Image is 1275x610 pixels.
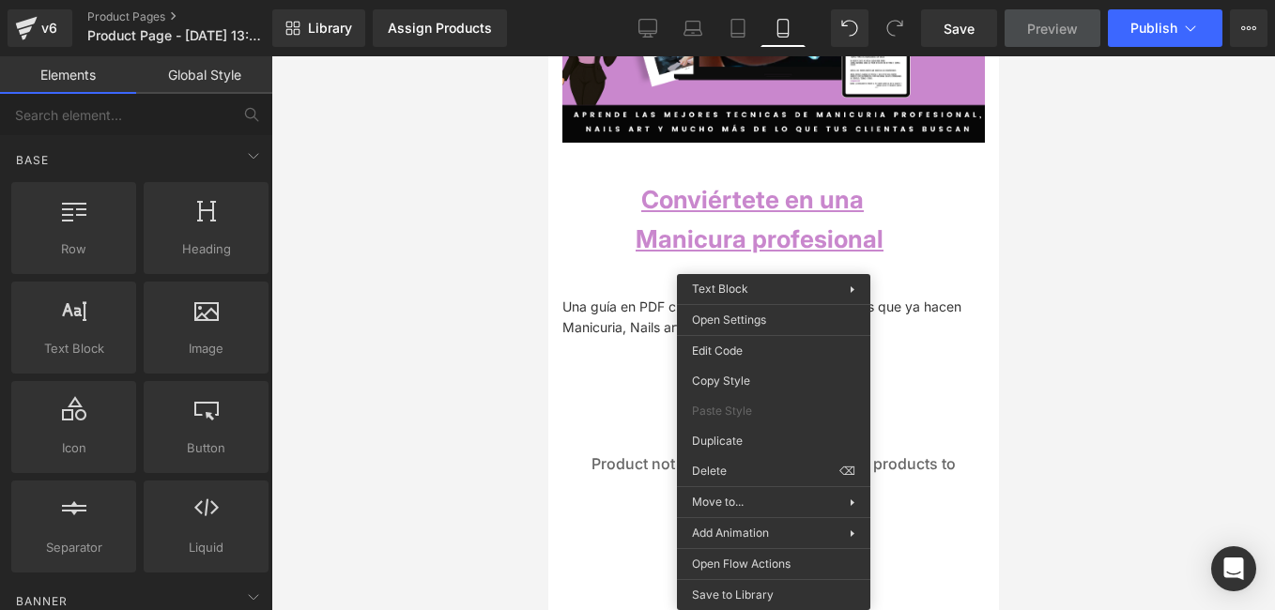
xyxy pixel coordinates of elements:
a: v6 [8,9,72,47]
span: Heading [149,239,263,259]
a: Product Pages [87,9,303,24]
span: Text Block [17,339,131,358]
p: Product not found. Have you uploaded products to your store? [9,396,441,441]
span: Preview [1027,19,1078,38]
div: Assign Products [388,21,492,36]
a: Add products to Shopify [148,449,302,468]
a: Desktop [625,9,670,47]
span: Duplicate [692,433,855,450]
span: Move to... [692,494,850,511]
span: C onviértete en una [93,129,315,158]
span: Product Page - [DATE] 13:52:38 [87,28,268,43]
span: Button [149,438,263,458]
span: Edit Code [692,343,855,359]
span: Base [14,151,51,169]
button: More [1230,9,1267,47]
span: Open Settings [692,312,855,328]
span: Separator [17,538,131,557]
a: New Library [272,9,365,47]
a: Tablet [715,9,760,47]
span: Delete [692,463,839,480]
span: Open Flow Actions [692,556,855,572]
span: Text Block [692,282,748,296]
span: Library [308,20,352,37]
strong: Manicura profesional [87,168,335,197]
span: Publish [1130,21,1177,36]
button: Publish [1108,9,1222,47]
span: Liquid [149,538,263,557]
button: Redo [876,9,914,47]
span: Image [149,339,263,358]
span: Copy Style [692,373,855,389]
span: Icon [17,438,131,458]
span: Save [944,19,975,38]
span: Row [17,239,131,259]
span: Save to Library [692,587,855,603]
button: Undo [831,9,868,47]
span: Add Animation [692,525,850,541]
span: Banner [14,592,69,610]
span: Paste Style [692,403,855,419]
a: Global Style [136,56,272,94]
p: Una guía en PDF clara y directa para profesionales que ya hacen Manicuria, Nails art y esculpido. [14,240,437,282]
span: ⌫ [839,463,855,480]
a: Laptop [670,9,715,47]
a: Preview [1005,9,1100,47]
a: Mobile [760,9,806,47]
div: Open Intercom Messenger [1211,546,1256,591]
div: v6 [38,16,61,40]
